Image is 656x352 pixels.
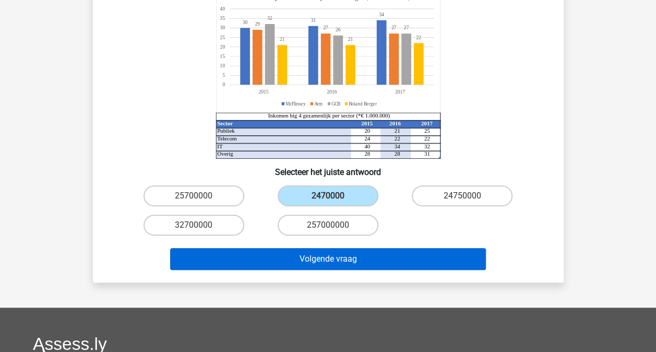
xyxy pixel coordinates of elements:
[258,89,404,95] tspan: 201520162017
[220,6,225,12] tspan: 40
[424,127,430,134] tspan: 25
[278,185,378,206] label: 2470000
[268,112,390,119] tspan: Inkomen big 4 gezamenlijk per sector (*€ 1.000.000)
[267,15,272,21] tspan: 32
[220,34,225,40] tspan: 25
[364,135,370,142] tspan: 24
[416,34,421,40] tspan: 22
[220,43,225,50] tspan: 20
[424,143,430,149] tspan: 32
[110,159,547,177] h6: Selecteer het juiste antwoord
[217,127,235,134] tspan: Publiek
[278,215,378,236] label: 257000000
[424,135,430,142] tspan: 22
[217,143,223,149] tspan: IT
[394,150,400,157] tspan: 28
[217,135,237,142] tspan: Telecom
[220,25,225,31] tspan: 30
[314,100,323,107] tspan: Arm
[335,27,340,33] tspan: 26
[412,185,512,206] label: 24750000
[361,120,373,126] tspan: 2015
[389,120,400,126] tspan: 2016
[220,15,225,21] tspan: 35
[421,120,432,126] tspan: 2017
[379,11,384,18] tspan: 34
[285,100,306,107] tspan: McFlinsey
[364,150,370,157] tspan: 28
[424,150,430,157] tspan: 31
[394,127,400,134] tspan: 21
[394,135,400,142] tspan: 22
[364,143,370,149] tspan: 40
[279,36,352,42] tspan: 2121
[217,150,233,157] tspan: Overig
[323,25,396,31] tspan: 2727
[255,21,259,27] tspan: 29
[311,17,316,24] tspan: 31
[364,127,370,134] tspan: 20
[349,100,377,107] tspan: Boland Rerger
[170,248,486,270] button: Volgende vraag
[242,19,247,25] tspan: 30
[222,81,225,88] tspan: 0
[331,100,341,107] tspan: GCB
[217,120,233,126] tspan: Sector
[222,72,225,78] tspan: 5
[144,185,244,206] label: 25700000
[403,25,409,31] tspan: 27
[144,215,244,236] label: 32700000
[220,53,225,60] tspan: 15
[220,63,225,69] tspan: 10
[394,143,400,149] tspan: 34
